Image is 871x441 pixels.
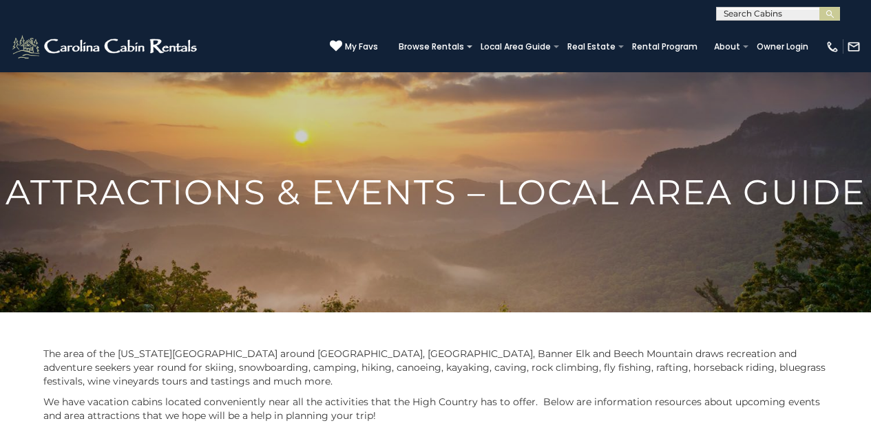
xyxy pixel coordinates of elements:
[750,37,815,56] a: Owner Login
[10,33,201,61] img: White-1-2.png
[345,41,378,53] span: My Favs
[330,40,378,54] a: My Favs
[43,347,828,388] p: The area of the [US_STATE][GEOGRAPHIC_DATA] around [GEOGRAPHIC_DATA], [GEOGRAPHIC_DATA], Banner E...
[847,40,861,54] img: mail-regular-white.png
[560,37,622,56] a: Real Estate
[43,395,828,422] p: We have vacation cabins located conveniently near all the activities that the High Country has to...
[474,37,558,56] a: Local Area Guide
[826,40,839,54] img: phone-regular-white.png
[625,37,704,56] a: Rental Program
[392,37,471,56] a: Browse Rentals
[707,37,747,56] a: About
